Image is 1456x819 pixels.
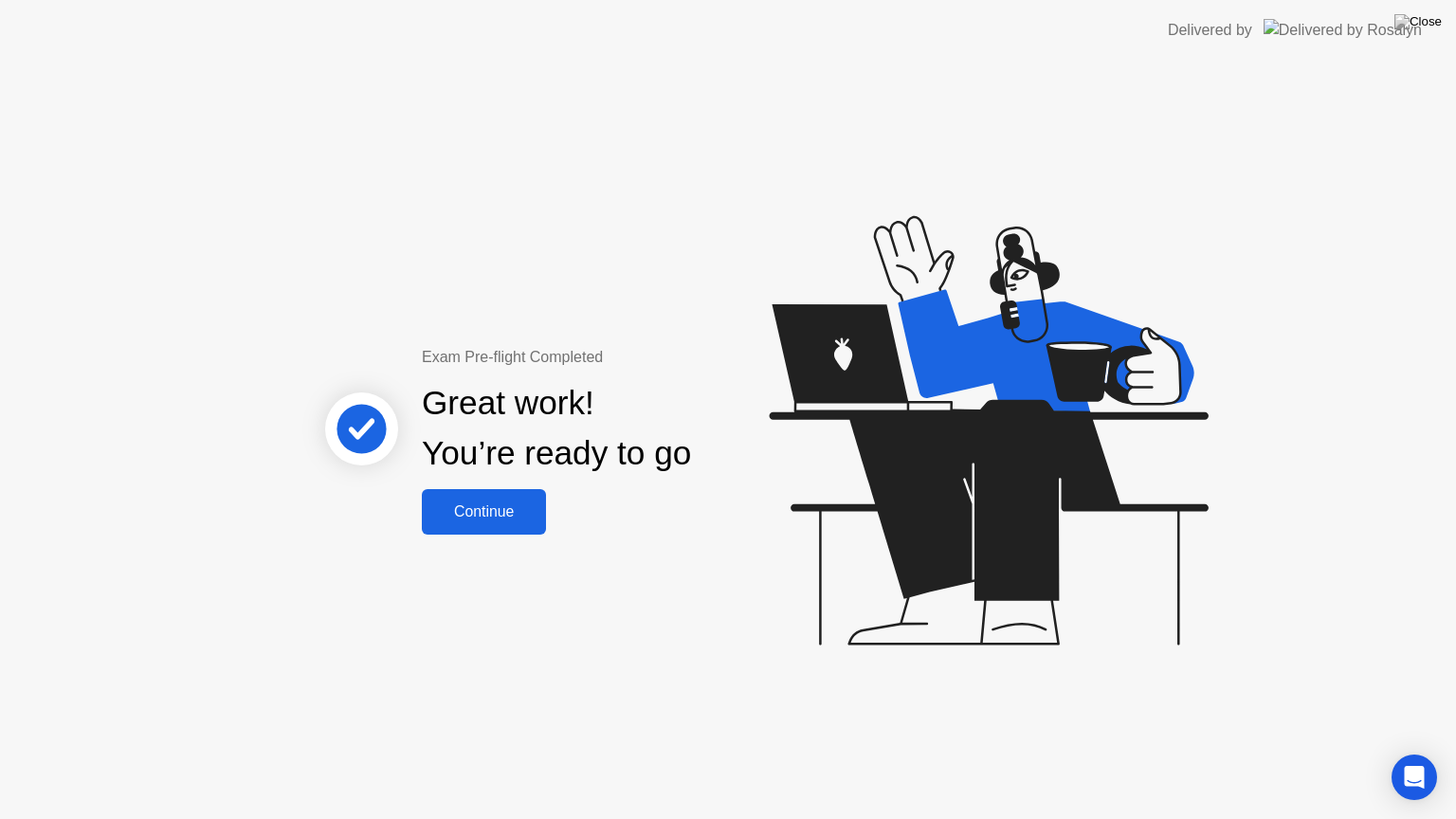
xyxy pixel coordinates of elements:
[428,503,540,520] div: Continue
[1392,755,1437,800] div: Open Intercom Messenger
[422,378,691,479] div: Great work! You’re ready to go
[1264,19,1422,41] img: Delivered by Rosalyn
[422,346,813,369] div: Exam Pre-flight Completed
[1168,19,1252,42] div: Delivered by
[422,489,546,535] button: Continue
[1394,14,1442,29] img: Close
